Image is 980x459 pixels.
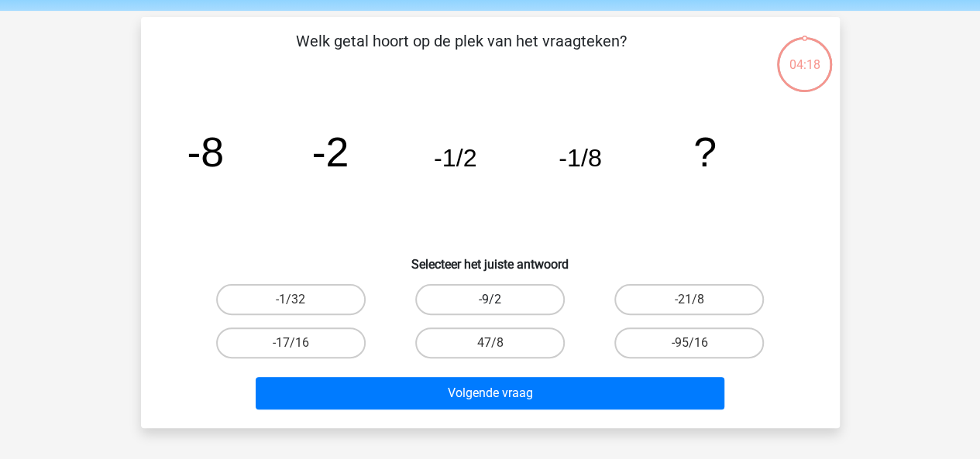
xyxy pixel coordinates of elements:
button: Volgende vraag [256,377,724,409]
tspan: -1/8 [559,144,602,172]
tspan: -2 [311,128,349,175]
label: -17/16 [216,327,366,358]
label: -1/32 [216,284,366,315]
tspan: -8 [187,128,224,175]
tspan: ? [693,128,717,175]
label: -21/8 [614,284,764,315]
label: 47/8 [415,327,565,358]
tspan: -1/2 [433,144,476,172]
div: 04:18 [775,36,834,74]
label: -9/2 [415,284,565,315]
p: Welk getal hoort op de plek van het vraagteken? [166,29,757,76]
label: -95/16 [614,327,764,358]
h6: Selecteer het juiste antwoord [166,245,815,272]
